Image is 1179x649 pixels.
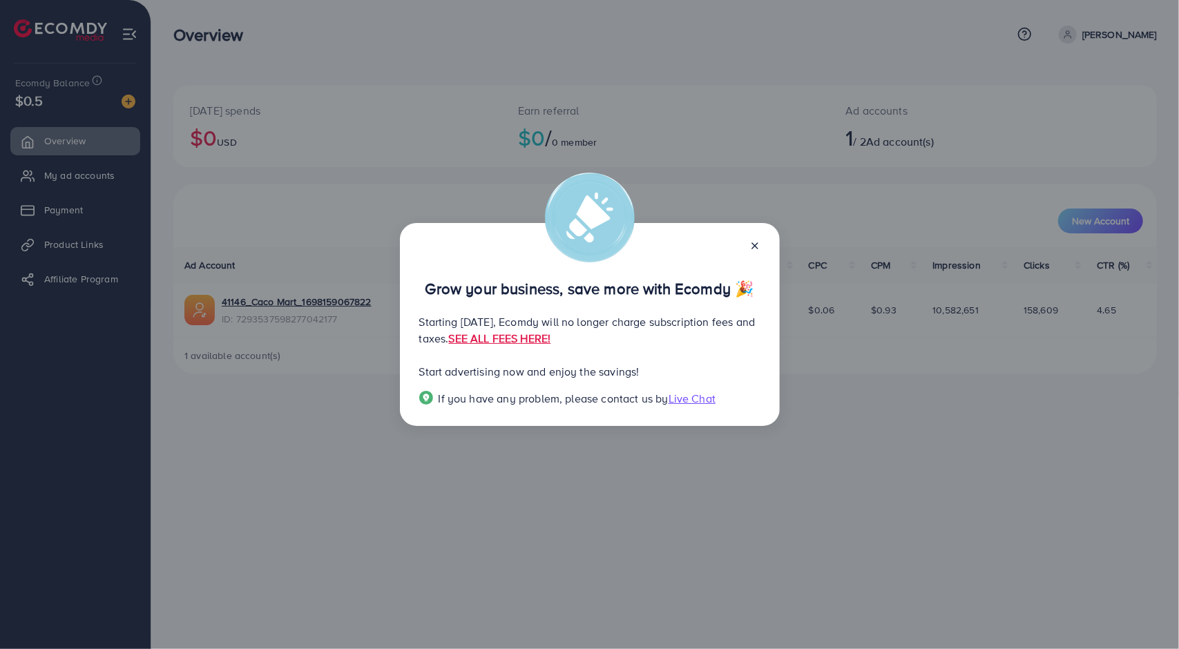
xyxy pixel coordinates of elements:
p: Grow your business, save more with Ecomdy 🎉 [419,280,760,297]
p: Starting [DATE], Ecomdy will no longer charge subscription fees and taxes. [419,313,760,347]
img: Popup guide [419,391,433,405]
p: Start advertising now and enjoy the savings! [419,363,760,380]
img: alert [545,173,635,262]
span: If you have any problem, please contact us by [439,391,669,406]
iframe: Chat [1120,587,1169,639]
a: SEE ALL FEES HERE! [448,331,550,346]
span: Live Chat [669,391,716,406]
